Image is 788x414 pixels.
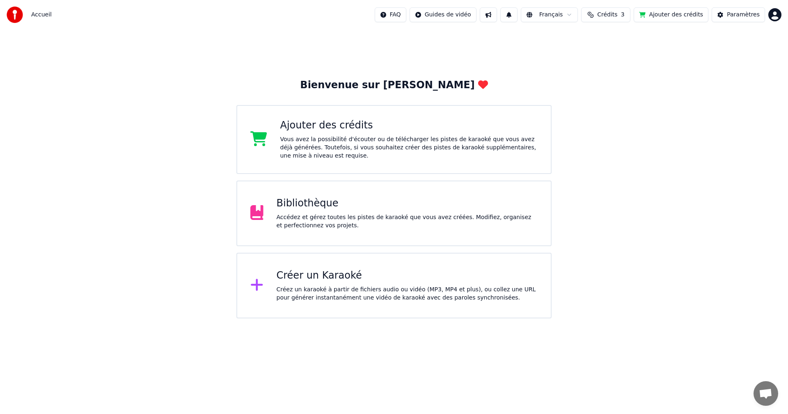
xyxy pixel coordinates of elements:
[280,135,538,160] div: Vous avez la possibilité d'écouter ou de télécharger les pistes de karaoké que vous avez déjà gén...
[754,381,778,406] div: Ouvrir le chat
[7,7,23,23] img: youka
[31,11,52,19] nav: breadcrumb
[727,11,760,19] div: Paramètres
[277,286,538,302] div: Créez un karaoké à partir de fichiers audio ou vidéo (MP3, MP4 et plus), ou collez une URL pour g...
[277,197,538,210] div: Bibliothèque
[581,7,630,22] button: Crédits3
[712,7,765,22] button: Paramètres
[410,7,476,22] button: Guides de vidéo
[277,213,538,230] div: Accédez et gérez toutes les pistes de karaoké que vous avez créées. Modifiez, organisez et perfec...
[375,7,406,22] button: FAQ
[277,269,538,282] div: Créer un Karaoké
[597,11,617,19] span: Crédits
[621,11,625,19] span: 3
[300,79,488,92] div: Bienvenue sur [PERSON_NAME]
[31,11,52,19] span: Accueil
[280,119,538,132] div: Ajouter des crédits
[634,7,708,22] button: Ajouter des crédits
